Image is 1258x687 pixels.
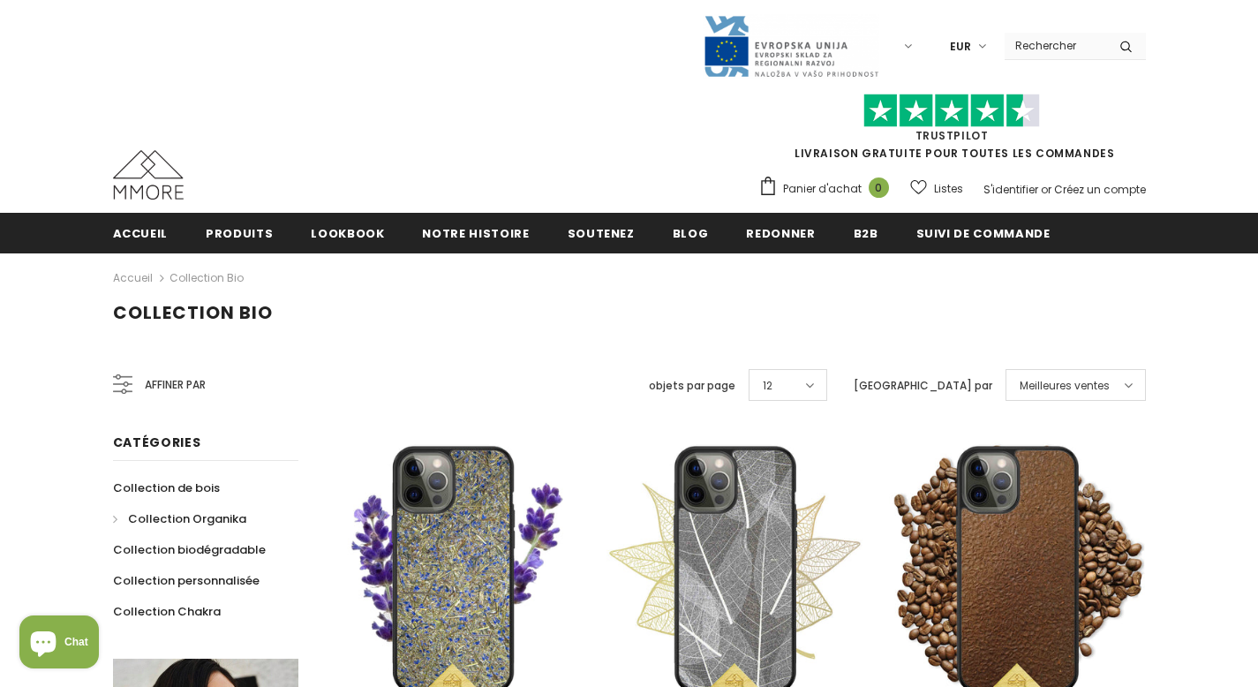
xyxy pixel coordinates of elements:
[673,225,709,242] span: Blog
[113,572,260,589] span: Collection personnalisée
[422,213,529,253] a: Notre histoire
[703,14,879,79] img: Javni Razpis
[113,541,266,558] span: Collection biodégradable
[854,225,878,242] span: B2B
[113,300,273,325] span: Collection Bio
[206,213,273,253] a: Produits
[113,225,169,242] span: Accueil
[113,434,201,451] span: Catégories
[113,479,220,496] span: Collection de bois
[934,180,963,198] span: Listes
[113,150,184,200] img: Cas MMORE
[863,94,1040,128] img: Faites confiance aux étoiles pilotes
[311,213,384,253] a: Lookbook
[14,615,104,673] inbox-online-store-chat: Shopify online store chat
[869,177,889,198] span: 0
[1054,182,1146,197] a: Créez un compte
[113,472,220,503] a: Collection de bois
[1005,33,1106,58] input: Search Site
[916,225,1051,242] span: Suivi de commande
[910,173,963,204] a: Listes
[113,596,221,627] a: Collection Chakra
[758,102,1146,161] span: LIVRAISON GRATUITE POUR TOUTES LES COMMANDES
[1041,182,1051,197] span: or
[915,128,989,143] a: TrustPilot
[916,213,1051,253] a: Suivi de commande
[206,225,273,242] span: Produits
[311,225,384,242] span: Lookbook
[568,213,635,253] a: soutenez
[128,510,246,527] span: Collection Organika
[746,213,815,253] a: Redonner
[983,182,1038,197] a: S'identifier
[673,213,709,253] a: Blog
[169,270,244,285] a: Collection Bio
[113,603,221,620] span: Collection Chakra
[113,268,153,289] a: Accueil
[783,180,862,198] span: Panier d'achat
[113,503,246,534] a: Collection Organika
[113,213,169,253] a: Accueil
[703,38,879,53] a: Javni Razpis
[145,375,206,395] span: Affiner par
[649,377,735,395] label: objets par page
[1020,377,1110,395] span: Meilleures ventes
[763,377,772,395] span: 12
[854,213,878,253] a: B2B
[113,565,260,596] a: Collection personnalisée
[758,176,898,202] a: Panier d'achat 0
[854,377,992,395] label: [GEOGRAPHIC_DATA] par
[568,225,635,242] span: soutenez
[746,225,815,242] span: Redonner
[422,225,529,242] span: Notre histoire
[950,38,971,56] span: EUR
[113,534,266,565] a: Collection biodégradable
